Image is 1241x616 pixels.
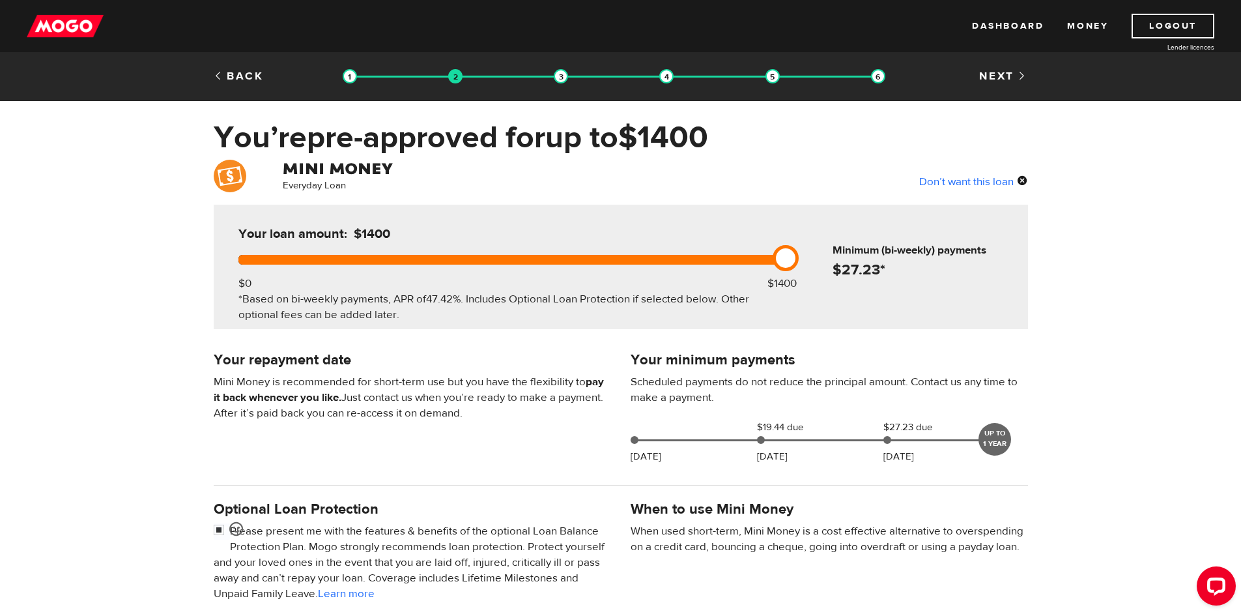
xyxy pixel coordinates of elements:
div: *Based on bi-weekly payments, APR of . Includes Optional Loan Protection if selected below. Other... [238,291,780,323]
span: 47.42% [426,292,461,306]
input: <span class="smiley-face happy"></span> [214,523,230,540]
a: Learn more [318,587,375,601]
h4: Your repayment date [214,351,611,369]
h6: Minimum (bi-weekly) payments [833,242,1023,258]
img: transparent-188c492fd9eaac0f573672f40bb141c2.gif [343,69,357,83]
span: $27.23 due [883,420,949,435]
h4: When to use Mini Money [631,500,793,518]
p: Please present me with the features & benefits of the optional Loan Balance Protection Plan. Mogo... [214,523,611,602]
a: Lender licences [1117,42,1214,52]
img: transparent-188c492fd9eaac0f573672f40bb141c2.gif [871,69,885,83]
b: pay it back whenever you like. [214,375,604,405]
div: Don’t want this loan [919,173,1028,190]
h1: You’re pre-approved for up to [214,121,1028,154]
a: Logout [1132,14,1214,38]
a: Dashboard [972,14,1044,38]
p: When used short-term, Mini Money is a cost effective alternative to overspending on a credit card... [631,523,1028,555]
div: UP TO 1 YEAR [978,423,1011,456]
p: [DATE] [883,449,914,465]
img: mogo_logo-11ee424be714fa7cbb0f0f49df9e16ec.png [27,14,104,38]
p: [DATE] [757,449,788,465]
img: transparent-188c492fd9eaac0f573672f40bb141c2.gif [765,69,780,83]
img: transparent-188c492fd9eaac0f573672f40bb141c2.gif [554,69,568,83]
img: transparent-188c492fd9eaac0f573672f40bb141c2.gif [659,69,674,83]
p: [DATE] [631,449,661,465]
div: $0 [238,276,251,291]
a: Money [1067,14,1108,38]
p: Scheduled payments do not reduce the principal amount. Contact us any time to make a payment. [631,374,1028,405]
span: $19.44 due [757,420,822,435]
h4: Optional Loan Protection [214,500,611,518]
span: $1400 [618,118,708,157]
a: Next [979,69,1027,83]
a: Back [214,69,264,83]
img: transparent-188c492fd9eaac0f573672f40bb141c2.gif [448,69,463,83]
span: 27.23 [842,260,880,279]
h5: Your loan amount: [238,226,504,242]
span: $1400 [354,226,390,242]
h4: Your minimum payments [631,351,1028,369]
h4: $ [833,261,1023,279]
p: Mini Money is recommended for short-term use but you have the flexibility to Just contact us when... [214,374,611,421]
iframe: LiveChat chat widget [1186,561,1241,616]
div: $1400 [767,276,797,291]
